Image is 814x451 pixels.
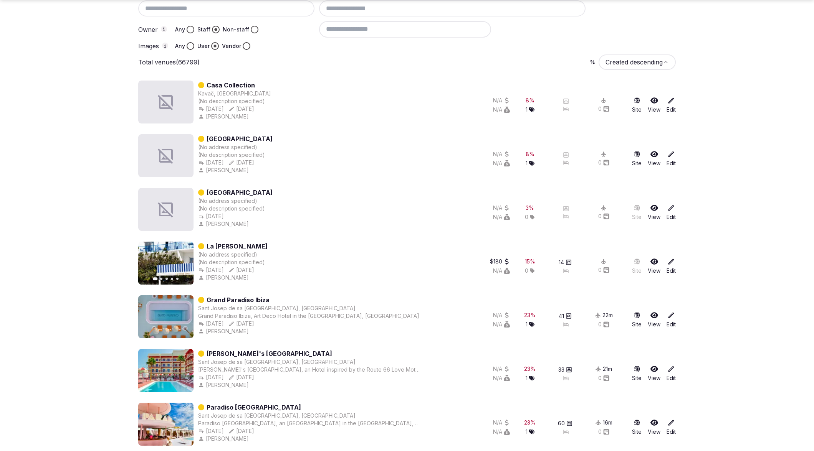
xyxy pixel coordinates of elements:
button: [DATE] [198,374,224,381]
div: (No description specified) [198,151,273,159]
div: Sant Josep de sa [GEOGRAPHIC_DATA], [GEOGRAPHIC_DATA] [198,412,356,420]
button: 23% [524,365,536,373]
a: Site [632,150,642,167]
p: Total venues (66799) [138,58,200,66]
a: Edit [667,204,676,221]
button: N/A [493,419,510,426]
a: Edit [667,258,676,275]
div: [DATE] [228,159,254,166]
button: Go to slide 2 [160,278,162,280]
div: 23 % [524,365,536,373]
div: [DATE] [198,159,224,166]
div: 22 m [602,311,613,319]
button: [PERSON_NAME] [198,435,250,443]
button: 8% [526,97,534,104]
div: (No description specified) [198,258,268,266]
button: 1 [526,321,534,328]
button: N/A [493,311,510,319]
button: (No address specified) [198,143,257,151]
button: Site [632,204,642,221]
img: Featured image for Romeo's Ibiza [138,349,194,392]
a: View [648,258,660,275]
button: 21m [603,365,612,373]
button: N/A [493,106,510,114]
button: 0 [598,105,609,113]
button: 0 [598,212,609,220]
a: View [648,365,660,382]
button: 0 [598,266,609,274]
button: Go to slide 4 [171,278,173,280]
label: Owner [138,26,169,33]
label: Vendor [222,42,241,50]
div: (No address specified) [198,251,257,258]
button: [DATE] [198,320,224,328]
button: $180 [490,258,510,265]
button: 16m [603,419,612,426]
button: Go to slide 1 [153,277,158,280]
button: N/A [493,97,510,104]
div: 23 % [524,419,536,426]
div: 1 [526,106,534,114]
a: Site [632,311,642,328]
button: [DATE] [228,266,254,274]
a: [GEOGRAPHIC_DATA] [207,134,273,143]
a: Edit [667,150,676,167]
a: [GEOGRAPHIC_DATA] [207,188,273,197]
button: [DATE] [198,427,224,435]
span: 33 [558,366,564,374]
a: Edit [667,419,676,436]
div: 8 % [526,97,534,104]
a: Site [632,258,642,275]
button: N/A [493,267,510,275]
div: N/A [493,160,510,167]
button: [PERSON_NAME] [198,113,250,120]
button: 0 [598,374,609,382]
div: 1 [526,374,534,382]
button: Sant Josep de sa [GEOGRAPHIC_DATA], [GEOGRAPHIC_DATA] [198,305,356,312]
button: 3% [526,204,534,212]
div: [PERSON_NAME] [198,381,250,389]
button: 1 [526,428,534,436]
div: [DATE] [198,212,224,220]
button: [DATE] [198,105,224,113]
a: Edit [667,97,676,114]
button: 23% [524,419,536,426]
button: Owner [161,26,167,32]
button: [DATE] [228,320,254,328]
a: View [648,150,660,167]
button: 1 [526,160,534,167]
button: N/A [493,204,510,212]
button: 0 [598,159,609,166]
div: 3 % [526,204,534,212]
button: 41 [559,312,572,320]
div: 8 % [526,150,534,158]
div: Paradiso [GEOGRAPHIC_DATA], an [GEOGRAPHIC_DATA] in the [GEOGRAPHIC_DATA], [GEOGRAPHIC_DATA] [198,420,423,427]
button: Images [162,43,168,49]
button: N/A [493,321,510,328]
div: 0 [598,428,609,436]
button: Kavač, [GEOGRAPHIC_DATA] [198,90,271,97]
label: Any [175,26,185,33]
div: 15 % [525,258,535,265]
button: [PERSON_NAME] [198,220,250,228]
img: Featured image for La Reine Jane [138,242,194,285]
div: N/A [493,428,510,436]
